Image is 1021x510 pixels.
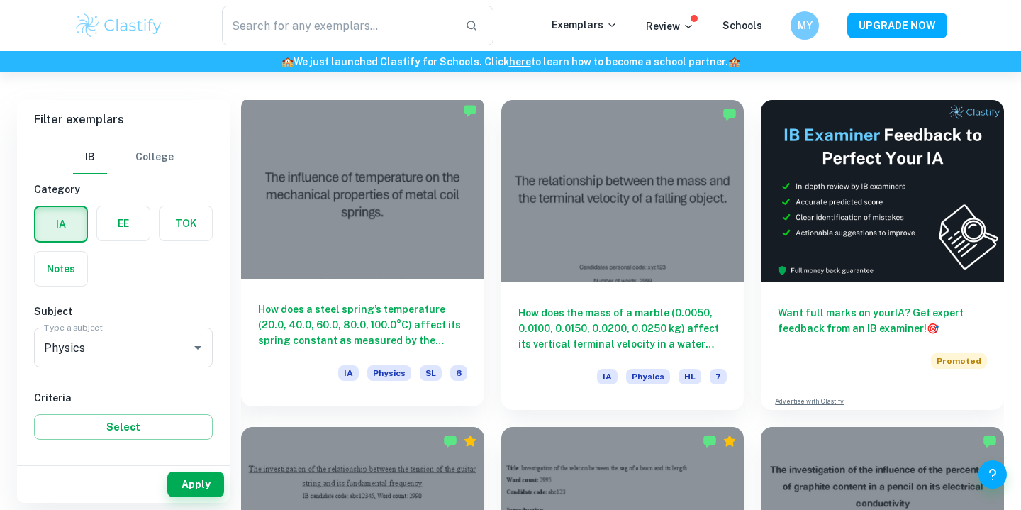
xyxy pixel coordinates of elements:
[34,304,213,319] h6: Subject
[281,56,294,67] span: 🏫
[791,11,819,40] button: MY
[703,434,717,448] img: Marked
[722,20,762,31] a: Schools
[241,100,484,410] a: How does a steel spring’s temperature (20.0, 40.0, 60.0, 80.0, 100.0°C) affect its spring constan...
[73,140,107,174] button: IB
[978,460,1007,489] button: Help and Feedback
[518,305,727,352] h6: How does the mass of a marble (0.0050, 0.0100, 0.0150, 0.0200, 0.0250 kg) affect its vertical ter...
[931,353,987,369] span: Promoted
[338,365,359,381] span: IA
[646,18,694,34] p: Review
[463,104,477,118] img: Marked
[160,206,212,240] button: TOK
[778,305,987,336] h6: Want full marks on your IA ? Get expert feedback from an IB examiner!
[722,107,737,121] img: Marked
[34,182,213,197] h6: Category
[761,100,1004,282] img: Thumbnail
[167,472,224,497] button: Apply
[761,100,1004,410] a: Want full marks on yourIA? Get expert feedback from an IB examiner!PromotedAdvertise with Clastify
[775,397,844,406] a: Advertise with Clastify
[34,414,213,440] button: Select
[501,100,744,410] a: How does the mass of a marble (0.0050, 0.0100, 0.0150, 0.0200, 0.0250 kg) affect its vertical ter...
[73,140,174,174] div: Filter type choice
[34,457,213,472] h6: Grade
[34,390,213,406] h6: Criteria
[443,434,457,448] img: Marked
[450,365,467,381] span: 6
[626,369,670,384] span: Physics
[597,369,618,384] span: IA
[97,206,150,240] button: EE
[17,100,230,140] h6: Filter exemplars
[463,434,477,448] div: Premium
[367,365,411,381] span: Physics
[927,323,939,334] span: 🎯
[710,369,727,384] span: 7
[188,338,208,357] button: Open
[222,6,454,45] input: Search for any exemplars...
[679,369,701,384] span: HL
[983,434,997,448] img: Marked
[258,301,467,348] h6: How does a steel spring’s temperature (20.0, 40.0, 60.0, 80.0, 100.0°C) affect its spring constan...
[3,54,1018,70] h6: We just launched Clastify for Schools. Click to learn how to become a school partner.
[35,207,87,241] button: IA
[420,365,442,381] span: SL
[797,18,813,33] h6: MY
[722,434,737,448] div: Premium
[728,56,740,67] span: 🏫
[135,140,174,174] button: College
[509,56,531,67] a: here
[44,321,103,333] label: Type a subject
[847,13,947,38] button: UPGRADE NOW
[35,252,87,286] button: Notes
[74,11,164,40] img: Clastify logo
[552,17,618,33] p: Exemplars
